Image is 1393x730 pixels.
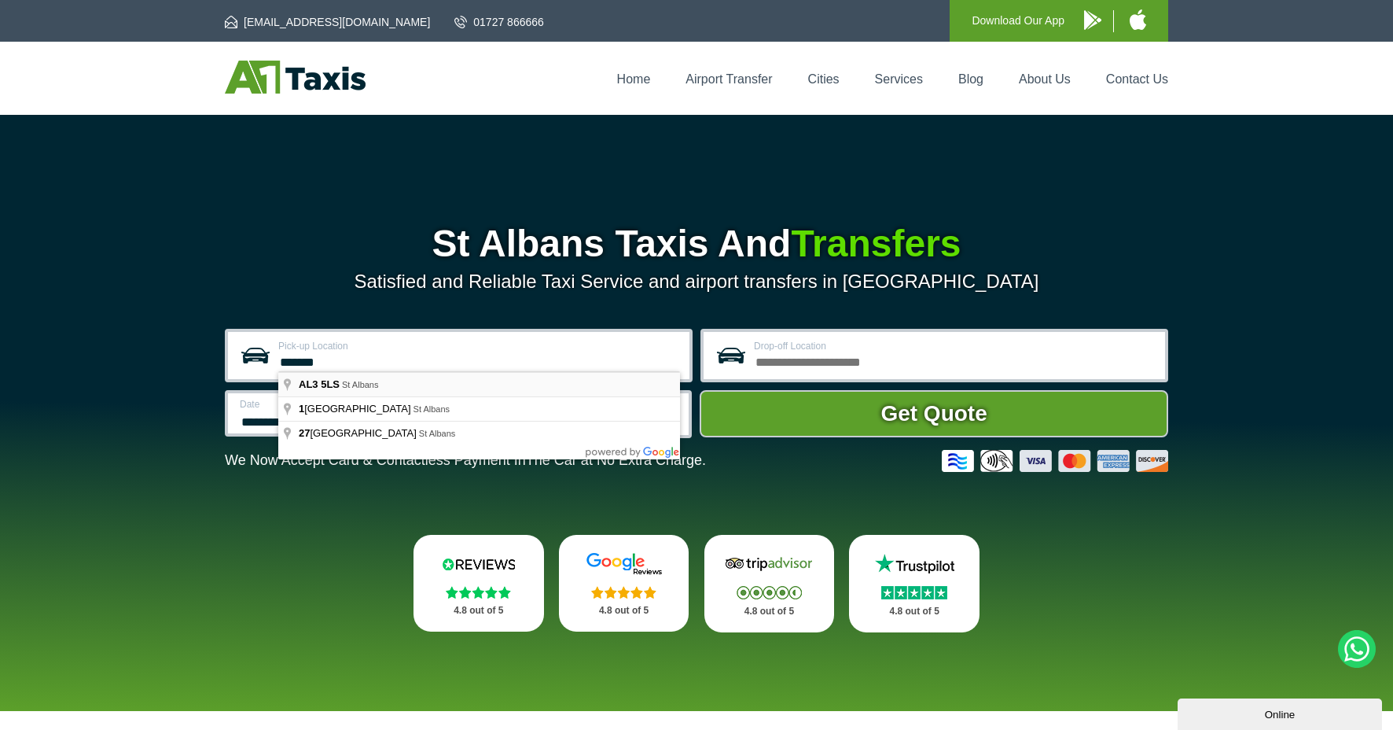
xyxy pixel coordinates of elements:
[1084,10,1101,30] img: A1 Taxis Android App
[958,72,983,86] a: Blog
[875,72,923,86] a: Services
[225,225,1168,263] h1: St Albans Taxis And
[413,535,544,632] a: Reviews.io Stars 4.8 out of 5
[700,390,1168,437] button: Get Quote
[431,601,527,621] p: 4.8 out of 5
[685,72,772,86] a: Airport Transfer
[791,223,961,264] span: Transfers
[704,535,835,632] a: Tripadvisor Stars 4.8 out of 5
[278,341,680,351] label: Pick-up Location
[225,271,1168,293] p: Satisfied and Reliable Taxi Service and airport transfers in [GEOGRAPHIC_DATA]
[299,427,310,439] span: 27
[454,14,544,30] a: 01727 866666
[866,602,962,621] p: 4.8 out of 5
[1106,72,1168,86] a: Contact Us
[577,552,671,576] img: Google
[867,552,961,576] img: Trustpilot
[432,552,526,576] img: Reviews.io
[849,535,980,632] a: Trustpilot Stars 4.8 out of 5
[754,341,1156,351] label: Drop-off Location
[942,450,1168,472] img: Credit And Debit Cards
[225,14,430,30] a: [EMAIL_ADDRESS][DOMAIN_NAME]
[446,586,511,599] img: Stars
[576,601,672,621] p: 4.8 out of 5
[722,602,818,621] p: 4.8 out of 5
[617,72,651,86] a: Home
[1178,695,1385,730] iframe: chat widget
[299,403,304,415] span: 1
[591,586,656,599] img: Stars
[737,586,802,599] img: Stars
[299,427,419,439] span: [GEOGRAPHIC_DATA]
[526,452,706,468] span: The Car at No Extra Charge.
[559,535,689,632] a: Google Stars 4.8 out of 5
[342,380,378,389] span: St Albans
[1019,72,1071,86] a: About Us
[419,429,455,438] span: St Albans
[972,11,1064,31] p: Download Our App
[1130,9,1146,30] img: A1 Taxis iPhone App
[722,552,816,576] img: Tripadvisor
[413,404,450,414] span: St Albans
[299,403,413,415] span: [GEOGRAPHIC_DATA]
[881,586,947,599] img: Stars
[225,61,366,94] img: A1 Taxis St Albans LTD
[225,452,706,469] p: We Now Accept Card & Contactless Payment In
[299,378,340,390] span: AL3 5LS
[240,400,442,409] label: Date
[808,72,840,86] a: Cities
